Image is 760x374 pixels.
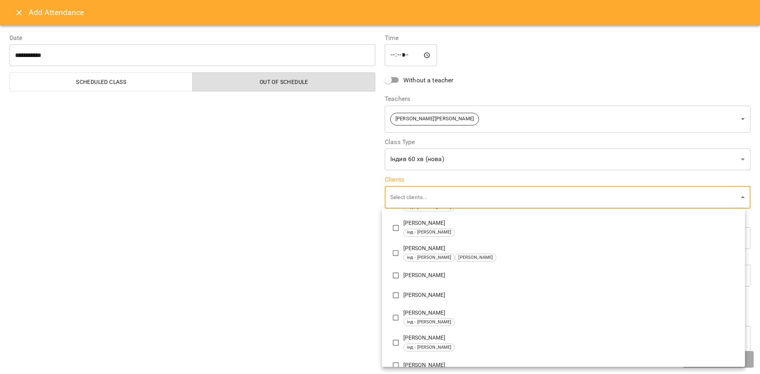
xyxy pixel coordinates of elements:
[403,309,739,317] p: [PERSON_NAME]
[403,219,739,227] p: [PERSON_NAME]
[404,229,455,236] span: інд - [PERSON_NAME]
[404,254,455,261] span: інд - [PERSON_NAME]
[404,319,455,326] span: інд - [PERSON_NAME]
[403,245,739,252] p: [PERSON_NAME]
[403,334,739,342] p: [PERSON_NAME]
[403,291,739,299] p: [PERSON_NAME]
[455,254,496,261] span: [PERSON_NAME]
[403,271,739,279] p: [PERSON_NAME]
[404,344,455,351] span: інд - [PERSON_NAME]
[403,361,739,369] p: [PERSON_NAME]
